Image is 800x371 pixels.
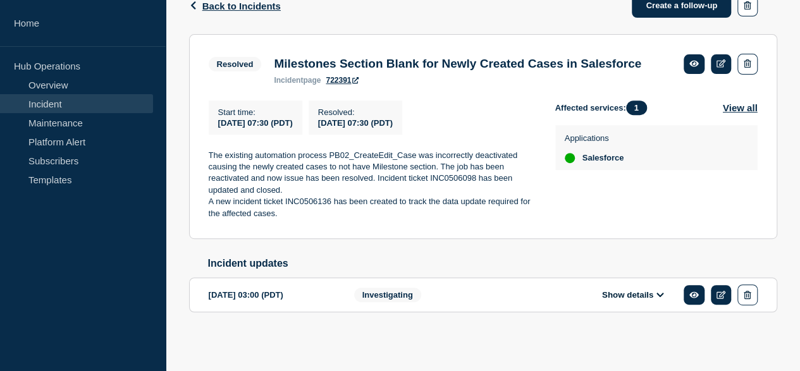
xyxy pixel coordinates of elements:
button: Back to Incidents [189,1,281,11]
p: Resolved : [318,107,393,117]
button: View all [723,100,758,115]
p: Start time : [218,107,293,117]
span: Affected services: [555,100,653,115]
span: incident [274,76,303,85]
span: [DATE] 07:30 (PDT) [218,118,293,128]
a: 722391 [326,76,359,85]
div: up [565,153,575,163]
p: page [274,76,321,85]
button: Show details [598,289,668,300]
span: Resolved [209,57,262,71]
span: Salesforce [582,153,624,163]
p: The existing automation process PB02_CreateEdit_Case was incorrectly deactivated causing the newl... [209,150,535,197]
span: 1 [626,100,647,115]
h3: Milestones Section Blank for Newly Created Cases in Salesforce [274,57,641,71]
span: [DATE] 07:30 (PDT) [318,118,393,128]
p: A new incident ticket INC0506136 has been created to track the data update required for the affec... [209,196,535,219]
h2: Incident updates [208,258,777,269]
div: [DATE] 03:00 (PDT) [209,284,335,305]
span: Investigating [354,288,421,302]
p: Applications [565,133,624,143]
span: Back to Incidents [202,1,281,11]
